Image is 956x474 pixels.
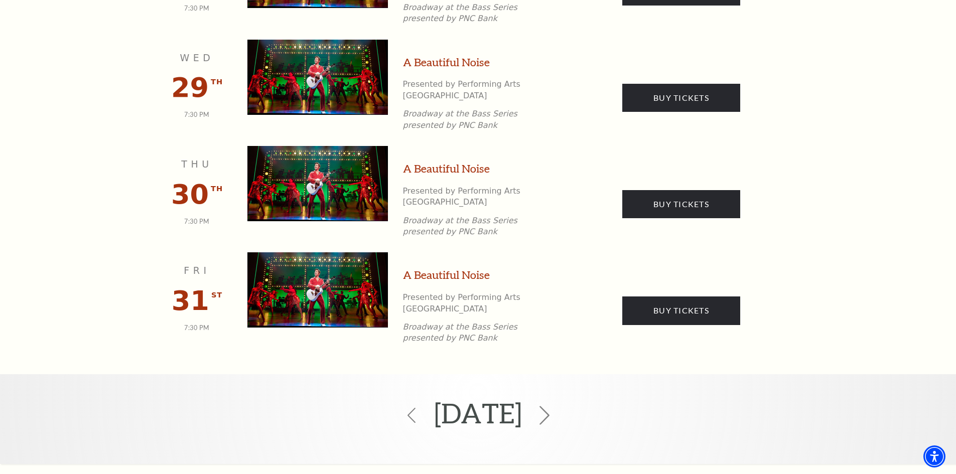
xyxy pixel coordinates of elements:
[403,186,559,208] p: Presented by Performing Arts [GEOGRAPHIC_DATA]
[184,324,210,332] span: 7:30 PM
[622,296,740,325] a: Buy Tickets
[923,445,945,467] div: Accessibility Menu
[211,76,223,88] span: th
[403,161,490,177] a: A Beautiful Noise
[211,183,223,195] span: th
[247,146,388,221] img: A Beautiful Noise
[172,285,209,317] span: 31
[403,55,490,70] a: A Beautiful Noise
[167,51,227,65] p: Wed
[403,79,559,101] p: Presented by Performing Arts [GEOGRAPHIC_DATA]
[403,215,559,238] p: Broadway at the Bass Series presented by PNC Bank
[247,40,388,115] img: A Beautiful Noise
[184,111,210,118] span: 7:30 PM
[434,382,522,444] h2: [DATE]
[167,157,227,172] p: Thu
[404,408,419,423] svg: Click to view the previous month
[167,263,227,278] p: Fri
[211,289,222,301] span: st
[403,322,559,344] p: Broadway at the Bass Series presented by PNC Bank
[247,252,388,328] img: A Beautiful Noise
[184,218,210,225] span: 7:30 PM
[622,84,740,112] a: Buy Tickets
[171,179,209,210] span: 30
[622,190,740,218] a: Buy Tickets
[184,5,210,12] span: 7:30 PM
[403,267,490,283] a: A Beautiful Noise
[403,2,559,25] p: Broadway at the Bass Series presented by PNC Bank
[403,108,559,131] p: Broadway at the Bass Series presented by PNC Bank
[171,72,209,103] span: 29
[535,406,554,425] svg: Click to view the next month
[403,292,559,314] p: Presented by Performing Arts [GEOGRAPHIC_DATA]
